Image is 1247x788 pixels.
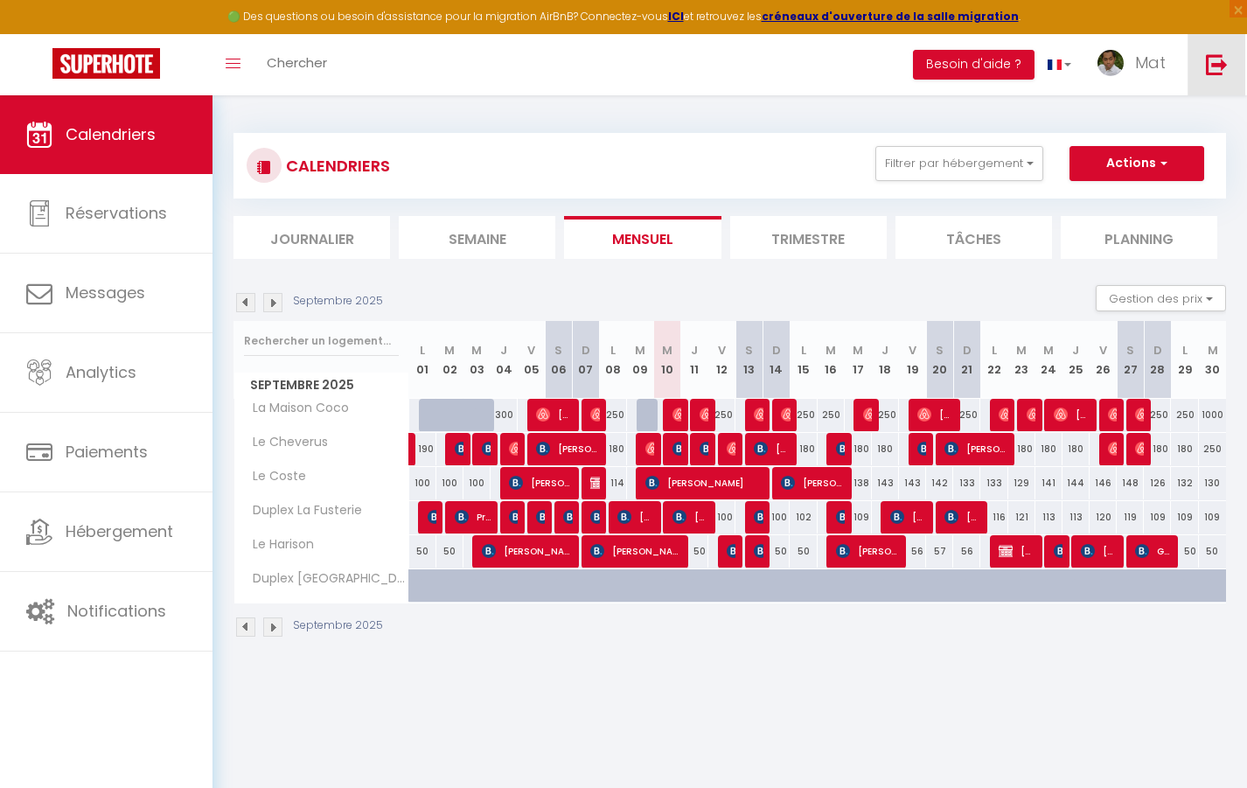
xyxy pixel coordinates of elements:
div: 1000 [1199,399,1226,431]
th: 08 [599,321,626,399]
span: [PERSON_NAME] [590,500,599,533]
abbr: M [444,342,455,359]
div: 109 [1199,501,1226,533]
span: [PERSON_NAME] [455,432,463,465]
li: Semaine [399,216,555,259]
button: Filtrer par hébergement [875,146,1043,181]
span: [PERSON_NAME] [645,466,763,499]
span: [PERSON_NAME] [754,500,763,533]
div: 113 [1035,501,1062,533]
th: 28 [1144,321,1171,399]
th: 06 [545,321,572,399]
span: Gome Imadiy [1135,534,1171,568]
input: Rechercher un logement... [244,325,399,357]
span: [PERSON_NAME] [727,534,735,568]
th: 10 [654,321,681,399]
th: 05 [518,321,545,399]
button: Ouvrir le widget de chat LiveChat [14,7,66,59]
div: 144 [1062,467,1090,499]
div: 50 [1199,535,1226,568]
img: Super Booking [52,48,160,79]
th: 09 [627,321,654,399]
span: [PERSON_NAME] [672,432,681,465]
abbr: M [826,342,836,359]
div: 129 [1008,467,1035,499]
span: [PERSON_NAME] [1081,534,1117,568]
span: Chercher [267,53,327,72]
div: 119 [1117,501,1144,533]
div: 121 [1008,501,1035,533]
th: 26 [1090,321,1117,399]
div: 180 [872,433,899,465]
span: [PERSON_NAME] [1054,398,1090,431]
abbr: D [1153,342,1162,359]
span: [PERSON_NAME] [590,398,599,431]
p: Septembre 2025 [293,293,383,310]
th: 18 [872,321,899,399]
span: [PERSON_NAME] [917,432,926,465]
span: [PERSON_NAME] [999,534,1035,568]
span: [PERSON_NAME] [917,398,953,431]
div: 180 [1144,433,1171,465]
div: 100 [763,501,790,533]
span: Storm van Scherpenseel [509,500,518,533]
span: [PERSON_NAME] [1135,398,1144,431]
span: [PERSON_NAME] [536,398,572,431]
a: [PERSON_NAME] [409,433,418,466]
th: 01 [409,321,436,399]
div: 109 [845,501,872,533]
span: Le Coste [237,467,310,486]
span: [PERSON_NAME] [645,432,654,465]
span: Prof. [PERSON_NAME] [455,500,491,533]
h3: CALENDRIERS [282,146,390,185]
span: [PERSON_NAME] [836,500,845,533]
div: 50 [409,535,436,568]
a: ICI [668,9,684,24]
span: Duplex [GEOGRAPHIC_DATA] [237,569,412,589]
div: 250 [1171,399,1198,431]
span: [PERSON_NAME] [1108,398,1117,431]
div: 250 [708,399,735,431]
span: Paiements [66,441,148,463]
span: [PERSON_NAME] [836,534,899,568]
div: 180 [1062,433,1090,465]
th: 15 [790,321,817,399]
span: [PERSON_NAME] [428,500,436,533]
li: Mensuel [564,216,721,259]
button: Gestion des prix [1096,285,1226,311]
abbr: L [992,342,997,359]
div: 100 [463,467,491,499]
li: Tâches [895,216,1052,259]
div: 250 [953,399,980,431]
span: [PERSON_NAME] [1027,398,1035,431]
div: 50 [790,535,817,568]
strong: créneaux d'ouverture de la salle migration [762,9,1019,24]
th: 19 [899,321,926,399]
img: ... [1097,50,1124,76]
button: Besoin d'aide ? [913,50,1035,80]
abbr: M [1016,342,1027,359]
div: 300 [491,399,518,431]
span: [PERSON_NAME] [590,534,680,568]
span: [PERSON_NAME] [536,500,545,533]
div: 180 [1171,433,1198,465]
span: [PERSON_NAME] [781,398,790,431]
span: Le Harison [237,535,318,554]
p: Septembre 2025 [293,617,383,634]
span: Moulirath Yos [1135,432,1144,465]
span: [PERSON_NAME] [754,534,763,568]
span: Duplex La Fusterie [237,501,366,520]
span: [PERSON_NAME] [727,432,735,465]
span: [PERSON_NAME] [482,534,572,568]
span: Réservations [66,202,167,224]
div: 180 [845,433,872,465]
div: 50 [763,535,790,568]
div: 132 [1171,467,1198,499]
div: 126 [1144,467,1171,499]
abbr: M [853,342,863,359]
th: 02 [436,321,463,399]
span: [PERSON_NAME] [944,500,980,533]
abbr: D [582,342,590,359]
a: Chercher [254,34,340,95]
div: 250 [790,399,817,431]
